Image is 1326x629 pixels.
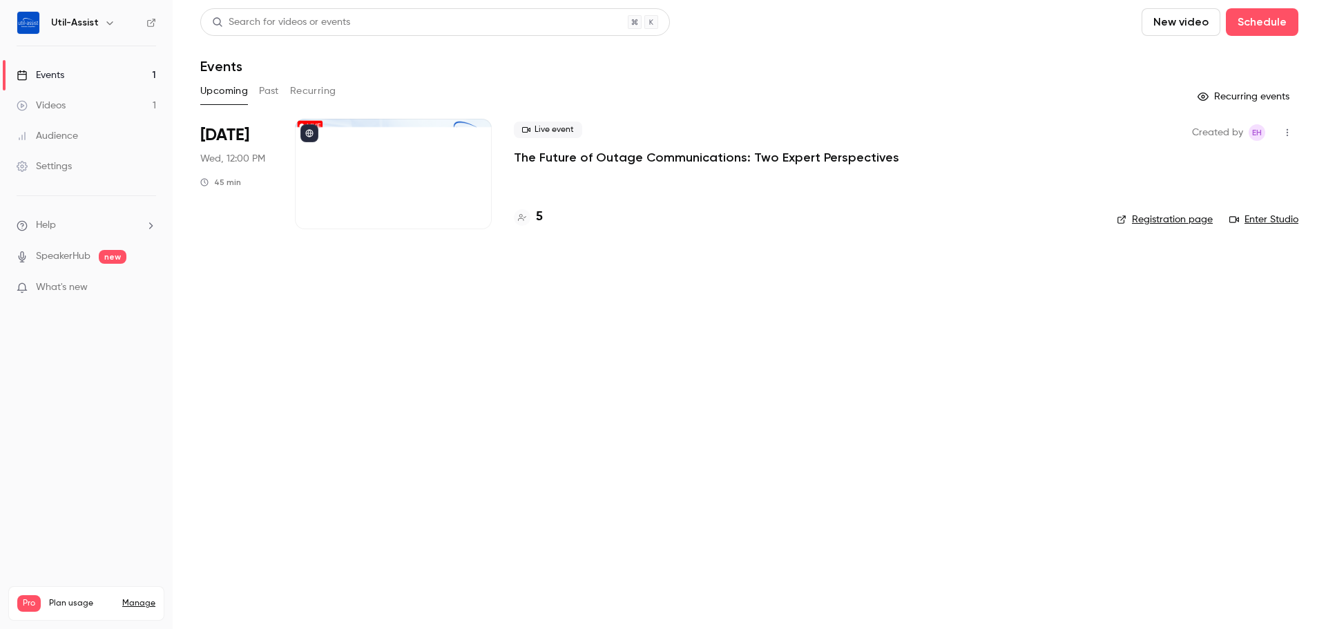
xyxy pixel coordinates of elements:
a: The Future of Outage Communications: Two Expert Perspectives [514,149,899,166]
span: Help [36,218,56,233]
span: new [99,250,126,264]
span: Wed, 12:00 PM [200,152,265,166]
button: Schedule [1226,8,1298,36]
li: help-dropdown-opener [17,218,156,233]
button: Upcoming [200,80,248,102]
span: [DATE] [200,124,249,146]
span: EH [1252,124,1262,141]
iframe: Noticeable Trigger [140,282,156,294]
div: Oct 1 Wed, 12:00 PM (America/Toronto) [200,119,273,229]
a: Registration page [1117,213,1213,226]
h1: Events [200,58,242,75]
button: Recurring events [1191,86,1298,108]
span: Plan usage [49,598,114,609]
img: Util-Assist [17,12,39,34]
div: Settings [17,159,72,173]
div: Search for videos or events [212,15,350,30]
div: 45 min [200,177,241,188]
span: Pro [17,595,41,612]
a: Enter Studio [1229,213,1298,226]
span: Created by [1192,124,1243,141]
div: Events [17,68,64,82]
h6: Util-Assist [51,16,99,30]
span: Live event [514,122,582,138]
a: SpeakerHub [36,249,90,264]
button: Past [259,80,279,102]
a: Manage [122,598,155,609]
button: Recurring [290,80,336,102]
div: Videos [17,99,66,113]
span: What's new [36,280,88,295]
span: Emily Henderson [1249,124,1265,141]
button: New video [1142,8,1220,36]
div: Audience [17,129,78,143]
a: 5 [514,208,543,226]
h4: 5 [536,208,543,226]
